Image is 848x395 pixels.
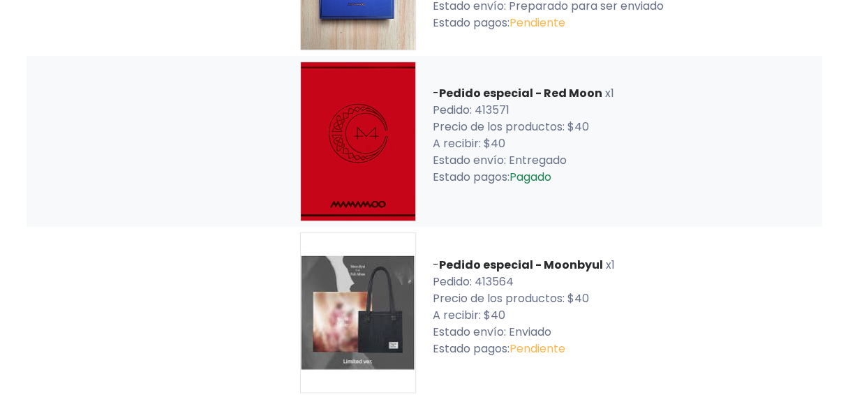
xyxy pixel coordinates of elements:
div: x1 [424,85,822,197]
img: small_1756419641623.jpeg [300,232,416,392]
img: small_1756419779097.webp [300,61,416,221]
b: Pedido especial - Moonbyul [439,257,603,273]
b: Pedido especial - Red Moon [439,85,602,101]
a: -Pedido especial - Moonbyul [433,257,606,273]
p: Pedido: 413564 Precio de los productos: $40 A recibir: $40 Estado envío: Enviado Estado pagos: [433,274,814,357]
span: Pendiente [509,341,565,357]
div: x1 [424,257,822,368]
p: Pedido: 413571 Precio de los productos: $40 A recibir: $40 Estado envío: Entregado Estado pagos: [433,102,814,186]
span: Pendiente [509,15,565,31]
span: Pagado [509,169,551,185]
a: -Pedido especial - Red Moon [433,85,605,101]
